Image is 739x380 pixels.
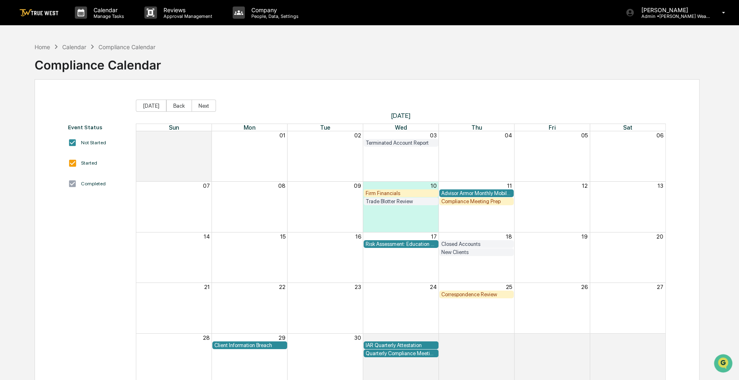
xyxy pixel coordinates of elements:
button: 07 [203,182,210,189]
button: 28 [203,334,210,341]
div: Started [81,160,97,166]
p: Manage Tasks [87,13,128,19]
iframe: Open customer support [713,353,735,375]
a: 🗄️Attestations [56,141,104,155]
button: 11 [507,182,512,189]
div: 🔎 [8,160,15,167]
span: Data Lookup [16,159,51,167]
p: Admin • [PERSON_NAME] Wealth [634,13,710,19]
button: 20 [656,233,663,240]
span: [DATE] [72,110,89,117]
span: Attestations [67,144,101,152]
button: See all [126,88,148,98]
span: • [68,110,70,117]
button: 16 [355,233,361,240]
button: 02 [505,334,512,341]
button: 06 [656,132,663,139]
p: How can we help? [8,17,148,30]
div: Advisor Armor Monthly Mobile Applet Scan [441,190,512,196]
span: Sat [623,124,632,131]
button: [DATE] [136,100,166,112]
span: Fri [549,124,556,131]
button: 02 [354,132,361,139]
span: [PERSON_NAME] [25,110,66,117]
button: 22 [279,284,286,290]
span: Preclearance [16,144,52,152]
img: Sigrid Alegria [8,102,21,115]
p: Reviews [157,7,216,13]
button: 30 [354,334,361,341]
span: Pylon [81,179,98,185]
p: People, Data, Settings [245,13,303,19]
a: Powered byPylon [57,179,98,185]
div: 🗄️ [59,145,65,151]
button: 25 [506,284,512,290]
div: Risk Assessment: Education and Training [366,241,436,247]
p: Company [245,7,303,13]
button: 19 [582,233,588,240]
button: 29 [279,334,286,341]
button: 31 [204,132,210,139]
button: 17 [431,233,437,240]
div: Quarterly Compliance Meeting with Executive Team [366,350,436,356]
div: Trade Blotter Review [366,198,436,204]
button: 26 [581,284,588,290]
span: Mon [244,124,255,131]
span: Tue [320,124,330,131]
button: Start new chat [138,64,148,74]
button: 21 [204,284,210,290]
div: New Clients [441,249,512,255]
div: Terminated Account Report [366,140,436,146]
div: Compliance Calendar [35,51,161,72]
div: Correspondence Review [441,291,512,297]
div: Past conversations [8,90,54,96]
div: Compliance Calendar [98,43,155,50]
span: [DATE] [136,112,666,119]
img: 8933085812038_c878075ebb4cc5468115_72.jpg [17,62,32,76]
button: 23 [355,284,361,290]
img: 1746055101610-c473b297-6a78-478c-a979-82029cc54cd1 [8,62,23,76]
div: Event Status [68,124,128,130]
button: 01 [279,132,286,139]
button: Next [192,100,216,112]
button: 12 [582,182,588,189]
button: 05 [581,132,588,139]
span: Thu [471,124,482,131]
div: Client Information Breach [214,342,285,348]
a: 🖐️Preclearance [5,141,56,155]
div: 🖐️ [8,145,15,151]
button: 10 [431,182,437,189]
span: Wed [395,124,407,131]
button: 04 [656,334,663,341]
button: 08 [278,182,286,189]
p: Approval Management [157,13,216,19]
button: 03 [581,334,588,341]
div: IAR Quarterly Attestation [366,342,436,348]
div: Firm Financials [366,190,436,196]
button: 01 [431,334,437,341]
div: Completed [81,181,106,187]
span: Sun [169,124,179,131]
div: Compliance Meeting Prep [441,198,512,204]
a: 🔎Data Lookup [5,156,54,171]
button: 04 [505,132,512,139]
button: 13 [658,182,663,189]
button: 03 [430,132,437,139]
img: logo [20,9,59,17]
div: Closed Accounts [441,241,512,247]
button: 14 [204,233,210,240]
div: Not Started [81,140,106,145]
p: Calendar [87,7,128,13]
button: 15 [280,233,286,240]
button: 27 [657,284,663,290]
button: 09 [354,182,361,189]
button: 24 [430,284,437,290]
p: [PERSON_NAME] [634,7,710,13]
div: Home [35,43,50,50]
div: We're available if you need us! [37,70,112,76]
button: Back [166,100,192,112]
div: Start new chat [37,62,133,70]
button: 18 [506,233,512,240]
